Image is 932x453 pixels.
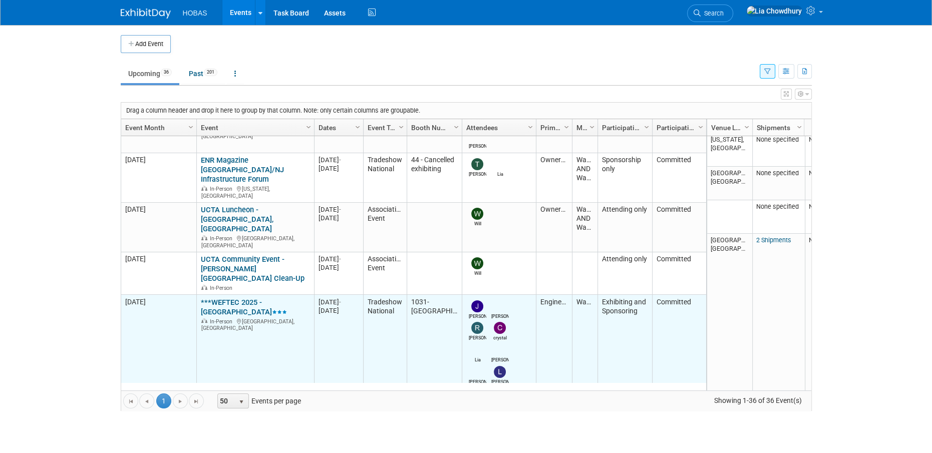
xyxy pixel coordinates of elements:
td: Water AND Wastewater [572,153,597,203]
td: Owners/Engineers [536,203,572,252]
span: Go to the next page [176,397,184,405]
span: In-Person [210,186,235,192]
div: Drag a column header and drop it here to group by that column. Note: only certain columns are gro... [121,103,811,119]
div: Gabriel Castelblanco, P. E. [469,142,486,150]
span: Go to the first page [127,397,135,405]
div: Jerry Peck [491,312,509,320]
div: [DATE] [319,164,359,173]
a: UCTA Luncheon - [GEOGRAPHIC_DATA], [GEOGRAPHIC_DATA] [201,205,273,233]
span: - [339,255,341,263]
span: Events per page [204,393,311,408]
img: Connor Munk, PE [471,366,483,378]
img: Lia Chowdhury [471,344,483,356]
a: Primary Attendees [540,119,565,136]
div: crystal guevara [491,334,509,341]
span: Column Settings [397,123,405,131]
td: [DATE] [121,153,196,203]
span: Go to the last page [192,397,200,405]
span: select [237,398,245,406]
span: In-Person [210,285,235,291]
a: Column Settings [303,119,314,134]
div: Jim Mahony [491,356,509,363]
span: Column Settings [354,123,362,131]
div: Tracy DeJarnett [469,170,486,178]
div: Connor Munk, PE [469,378,486,385]
a: Booth Number [411,119,455,136]
td: Attending only [597,252,652,295]
a: Participation Type [602,119,646,136]
div: Lia Chowdhury [469,356,486,363]
td: Association Event [363,203,407,252]
td: [DATE] [121,252,196,295]
span: 201 [204,69,217,76]
a: Shipments [757,119,798,136]
div: [DATE] [319,214,359,222]
div: Will Stafford [469,220,486,227]
img: Jim Mahony [494,344,506,356]
div: [GEOGRAPHIC_DATA], [GEOGRAPHIC_DATA] [201,317,309,332]
div: [DATE] [319,255,359,263]
div: [DATE] [319,205,359,214]
a: Go to the previous page [139,393,154,408]
a: Column Settings [185,119,196,134]
a: Column Settings [586,119,597,134]
a: Market [576,119,591,136]
a: Column Settings [641,119,652,134]
div: [DATE] [319,263,359,272]
span: In-Person [210,235,235,242]
span: 36 [161,69,172,76]
td: [DATE] [121,203,196,252]
img: Will Stafford [471,257,483,269]
img: In-Person Event [201,318,207,323]
td: Committed [652,153,706,203]
span: None specified [756,169,799,177]
a: Go to the last page [189,393,204,408]
td: [GEOGRAPHIC_DATA], [GEOGRAPHIC_DATA] [707,234,752,415]
div: Lia Chowdhury [491,170,509,178]
div: [DATE] [319,298,359,306]
a: Go to the first page [123,393,138,408]
td: Attending only [597,203,652,252]
img: Rene Garcia [471,322,483,334]
span: In-Person [210,318,235,325]
div: Will Stafford [469,269,486,277]
td: Water AND Wastewater [572,203,597,252]
td: Committed [652,252,706,295]
a: Dates [319,119,357,136]
a: Go to the next page [173,393,188,408]
span: Showing 1-36 of 36 Event(s) [705,393,811,407]
span: Column Settings [304,123,313,131]
img: ExhibitDay [121,9,171,19]
a: ENR Magazine [GEOGRAPHIC_DATA]/NJ Infrastructure Forum [201,156,284,184]
a: Column Settings [561,119,572,134]
span: HOBAS [183,9,207,17]
span: Go to the previous page [143,397,151,405]
a: Participation [657,119,700,136]
img: Lia Chowdhury [494,158,506,170]
img: Jeffrey LeBlanc [471,300,483,312]
img: Will Stafford [471,208,483,220]
button: Add Event [121,35,171,53]
span: Column Settings [795,123,803,131]
span: 50 [218,394,235,408]
span: - [339,206,341,213]
a: Column Settings [525,119,536,134]
td: [US_STATE], [GEOGRAPHIC_DATA] [707,133,752,167]
span: Column Settings [452,123,460,131]
div: [US_STATE], [GEOGRAPHIC_DATA] [201,184,309,199]
span: Column Settings [588,123,596,131]
img: Lindsey Thiele [494,366,506,378]
img: Gabriel Castelblanco, P. E. [471,130,483,142]
a: Event [201,119,307,136]
a: 2 Shipments [756,236,791,244]
a: Event Type (Tradeshow National, Regional, State, Sponsorship, Assoc Event) [368,119,400,136]
span: - [339,298,341,306]
a: Search [687,5,733,22]
td: 44 - Cancelled exhibiting [407,153,462,203]
a: Column Settings [695,119,706,134]
a: Column Settings [741,119,752,134]
span: Column Settings [562,123,570,131]
span: None specified [809,136,851,143]
a: Event Month [125,119,190,136]
a: Upcoming36 [121,64,179,83]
